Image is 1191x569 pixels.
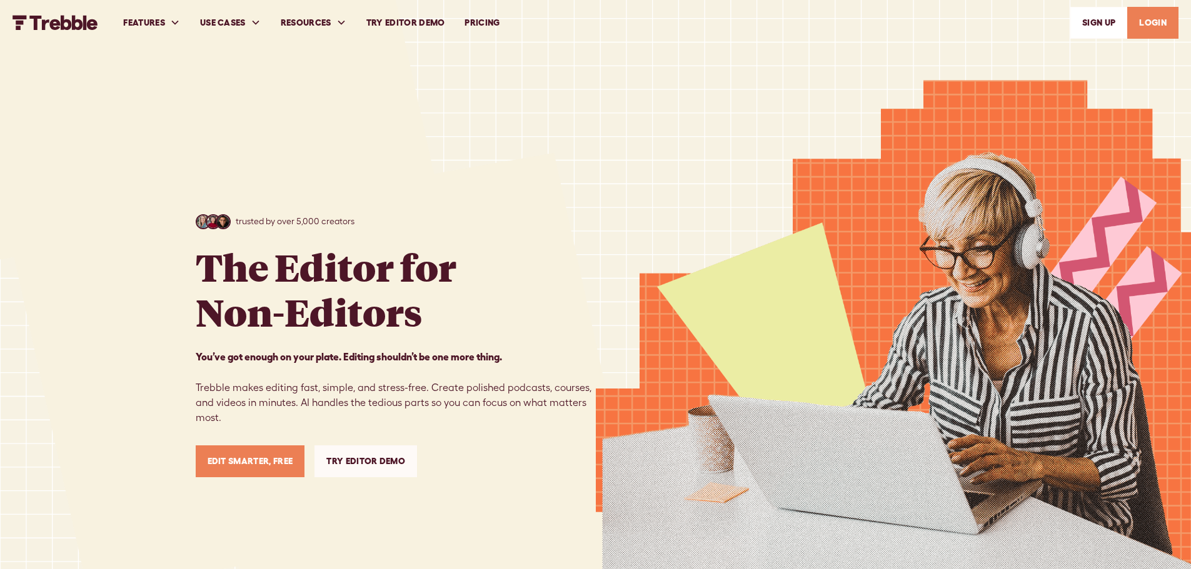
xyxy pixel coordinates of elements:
[196,244,456,334] h1: The Editor for Non-Editors
[236,215,354,228] p: trusted by over 5,000 creators
[281,16,331,29] div: RESOURCES
[196,351,502,362] strong: You’ve got enough on your plate. Editing shouldn’t be one more thing. ‍
[123,16,165,29] div: FEATURES
[13,15,98,30] a: home
[190,1,271,44] div: USE CASES
[13,15,98,30] img: Trebble FM Logo
[271,1,356,44] div: RESOURCES
[200,16,246,29] div: USE CASES
[356,1,455,44] a: Try Editor Demo
[113,1,190,44] div: FEATURES
[1127,7,1178,39] a: LOGIN
[314,445,417,477] a: Try Editor Demo
[196,349,596,425] p: Trebble makes editing fast, simple, and stress-free. Create polished podcasts, courses, and video...
[196,445,305,477] a: Edit Smarter, Free
[455,1,510,44] a: PRICING
[1070,7,1127,39] a: SIGn UP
